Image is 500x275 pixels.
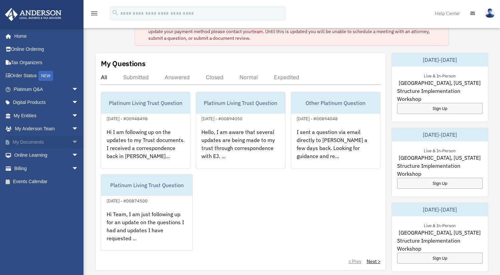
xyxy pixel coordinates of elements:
img: User Pic [485,8,495,18]
a: Home [5,29,85,43]
div: Hello, I am aware that several updates are being made to my trust through correspondence with EJ.... [196,123,285,175]
a: Tax Organizers [5,56,89,69]
div: Platinum Living Trust Question [101,92,190,114]
a: My Entitiesarrow_drop_down [5,109,89,122]
a: Sign Up [397,103,483,114]
a: team [252,28,263,34]
span: Structure Implementation Workshop [397,87,483,103]
div: [DATE] - #00894048 [291,115,343,122]
span: arrow_drop_down [72,122,85,136]
div: Hi Team, I am just following up for an update on the questions I had and updates I have requested... [101,205,192,257]
div: Closed [206,74,223,81]
div: Live & In-Person [419,147,461,154]
div: [DATE] - #00894050 [196,115,248,122]
div: Live & In-Person [419,222,461,229]
div: My Questions [101,58,146,68]
span: [GEOGRAPHIC_DATA], [US_STATE] [399,229,481,237]
span: Structure Implementation Workshop [397,162,483,178]
a: Platinum Living Trust Question[DATE] - #00948498Hi I am following up on the updates to my Trust d... [101,92,190,169]
img: Anderson Advisors Platinum Portal [3,8,63,21]
a: Sign Up [397,253,483,264]
div: Normal [239,74,258,81]
div: Answered [165,74,190,81]
div: [DATE]-[DATE] [392,128,488,141]
span: Structure Implementation Workshop [397,237,483,253]
a: Online Ordering [5,43,89,56]
div: [DATE]-[DATE] [392,203,488,216]
span: arrow_drop_down [72,96,85,110]
div: Your platinum payment method was declined, reinstate your Platinum membership by updating your if... [148,21,444,41]
div: [DATE]-[DATE] [392,53,488,66]
span: [GEOGRAPHIC_DATA], [US_STATE] [399,79,481,87]
div: Platinum Living Trust Question [101,174,192,196]
span: arrow_drop_down [72,83,85,96]
span: arrow_drop_down [72,109,85,123]
span: [GEOGRAPHIC_DATA], [US_STATE] [399,154,481,162]
span: arrow_drop_down [72,135,85,149]
i: search [112,9,119,16]
i: menu [90,9,98,17]
div: All [101,74,107,81]
span: arrow_drop_down [72,162,85,175]
div: [DATE] - #00948498 [101,115,153,122]
div: Submitted [123,74,149,81]
div: Expedited [274,74,299,81]
div: Other Platinum Question [291,92,380,114]
div: Live & In-Person [419,72,461,79]
a: Online Learningarrow_drop_down [5,149,89,162]
a: Billingarrow_drop_down [5,162,89,175]
div: NEW [38,71,53,81]
div: Platinum Living Trust Question [196,92,285,114]
a: My Documentsarrow_drop_down [5,135,89,149]
a: Sign Up [397,178,483,189]
a: Events Calendar [5,175,89,188]
div: Hi I am following up on the updates to my Trust documents. I received a correspondence back in [P... [101,123,190,175]
div: I sent a question via email directly to [PERSON_NAME] a few days back. Looking for guidance and r... [291,123,380,175]
a: Platinum Living Trust Question[DATE] - #00874500Hi Team, I am just following up for an update on ... [101,174,193,251]
a: menu [90,12,98,17]
a: Next > [367,258,380,265]
a: Other Platinum Question[DATE] - #00894048I sent a question via email directly to [PERSON_NAME] a ... [291,92,380,169]
a: Order StatusNEW [5,69,89,83]
div: [DATE] - #00874500 [101,197,153,204]
a: Platinum Living Trust Question[DATE] - #00894050Hello, I am aware that several updates are being ... [196,92,285,169]
a: Platinum Q&Aarrow_drop_down [5,83,89,96]
a: Digital Productsarrow_drop_down [5,96,89,109]
a: My Anderson Teamarrow_drop_down [5,122,89,136]
span: arrow_drop_down [72,149,85,162]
